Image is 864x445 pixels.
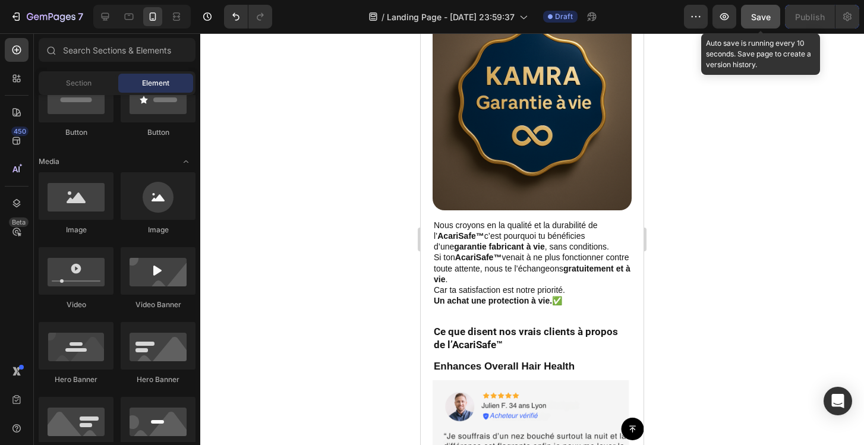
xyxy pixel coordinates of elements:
[13,219,210,251] p: Si ton venait à ne plus fonctionner contre toute attente, nous te l’échangeons .
[13,292,197,317] strong: Ce que disent nos vrais clients à propos de l’AcariSafe™
[13,187,210,219] p: Nous croyons en la qualité et la durabilité de l’ c’est pourquoi tu bénéficies d’une , sans condi...
[785,5,835,29] button: Publish
[224,5,272,29] div: Undo/Redo
[421,33,644,445] iframe: Design area
[121,225,195,235] div: Image
[387,11,515,23] span: Landing Page - [DATE] 23:59:37
[381,11,384,23] span: /
[824,387,852,415] div: Open Intercom Messenger
[555,11,573,22] span: Draft
[9,217,29,227] div: Beta
[13,231,210,251] strong: gratuitement et à vie
[751,12,771,22] span: Save
[795,11,825,23] div: Publish
[13,251,210,273] p: Car ta satisfaction est notre priorité. ✅
[39,38,195,62] input: Search Sections & Elements
[39,299,113,310] div: Video
[13,327,210,340] p: Enhances Overall Hair Health
[142,78,169,89] span: Element
[121,299,195,310] div: Video Banner
[13,263,131,272] strong: Un achat une protection à vie.
[33,209,124,218] strong: garantie fabricant à vie
[176,152,195,171] span: Toggle open
[741,5,780,29] button: Save
[17,198,64,207] strong: AcariSafe™
[78,10,83,24] p: 7
[121,374,195,385] div: Hero Banner
[66,78,92,89] span: Section
[121,127,195,138] div: Button
[39,127,113,138] div: Button
[39,156,59,167] span: Media
[5,5,89,29] button: 7
[34,219,81,229] strong: AcariSafe™
[39,225,113,235] div: Image
[11,127,29,136] div: 450
[39,374,113,385] div: Hero Banner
